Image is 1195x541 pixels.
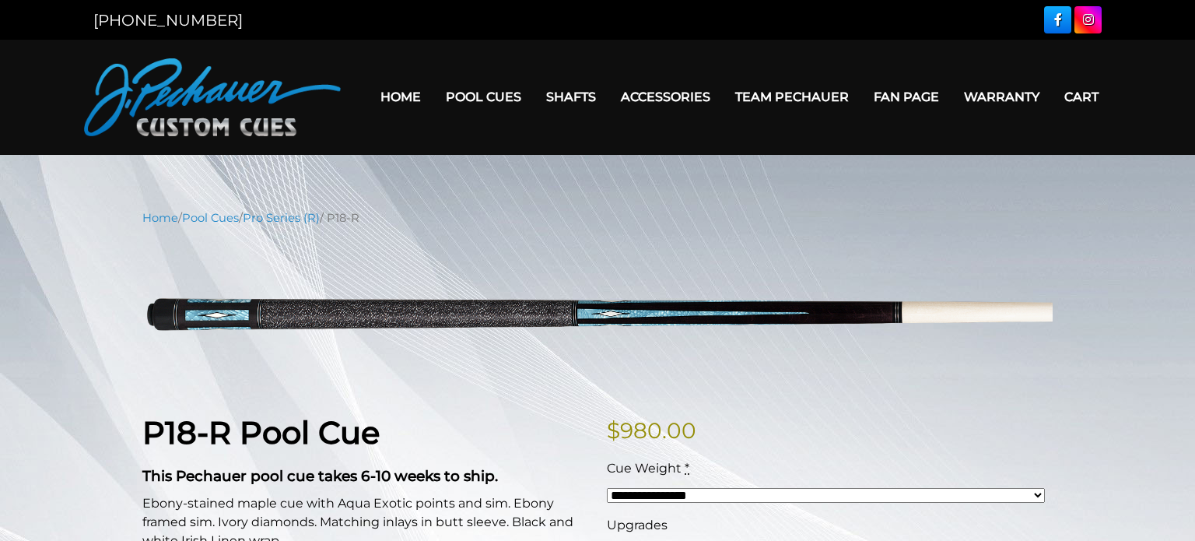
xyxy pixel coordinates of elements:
[142,211,178,225] a: Home
[1052,77,1111,117] a: Cart
[84,58,341,136] img: Pechauer Custom Cues
[368,77,433,117] a: Home
[723,77,861,117] a: Team Pechauer
[142,238,1053,390] img: p18-R.png
[607,518,668,532] span: Upgrades
[607,417,620,444] span: $
[685,461,689,476] abbr: required
[243,211,320,225] a: Pro Series (R)
[93,11,243,30] a: [PHONE_NUMBER]
[182,211,239,225] a: Pool Cues
[534,77,608,117] a: Shafts
[433,77,534,117] a: Pool Cues
[608,77,723,117] a: Accessories
[861,77,951,117] a: Fan Page
[142,467,498,485] strong: This Pechauer pool cue takes 6-10 weeks to ship.
[142,413,380,451] strong: P18-R Pool Cue
[951,77,1052,117] a: Warranty
[607,417,696,444] bdi: 980.00
[142,209,1053,227] nav: Breadcrumb
[607,461,682,476] span: Cue Weight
